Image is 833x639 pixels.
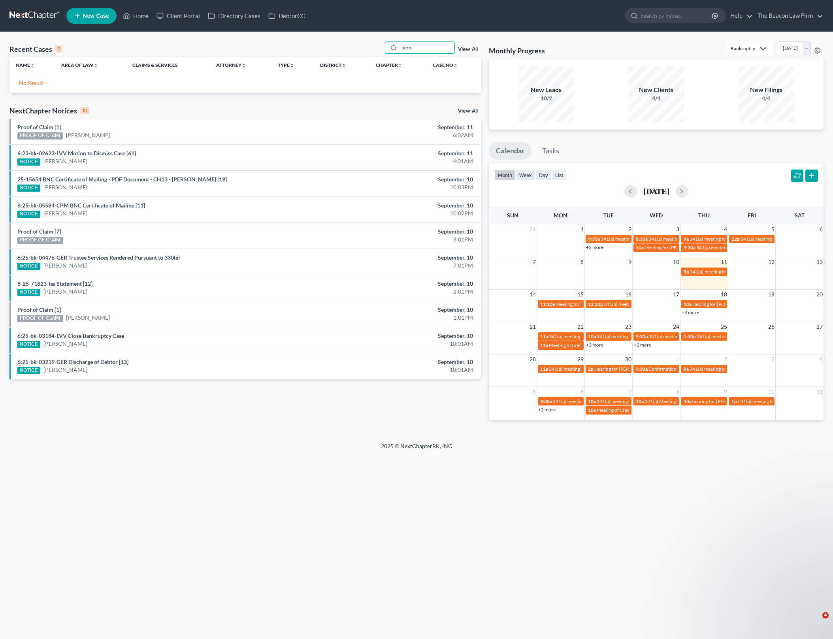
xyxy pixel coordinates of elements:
span: Tue [603,212,614,219]
span: 11 [720,257,728,267]
a: 6:25-bk-03184-LVV Close Bankruptcy Case [17,332,124,339]
span: 22 [577,322,584,332]
span: 2 [628,224,632,234]
input: Search by name... [399,42,454,53]
span: 341(a) meeting for [PERSON_NAME] [648,334,725,339]
i: unfold_more [30,63,35,68]
span: 11a [540,366,548,372]
span: Meeting of Creditors for [PERSON_NAME] [549,342,637,348]
div: September, 11 [326,149,473,157]
span: 6 [580,387,584,396]
a: [PERSON_NAME] [66,131,110,139]
span: 19 [767,290,775,299]
div: 8:01PM [326,236,473,243]
span: 9 [628,257,632,267]
span: New Case [83,13,109,19]
a: Home [119,9,153,23]
div: September, 10 [326,332,473,340]
a: 8-25-71823-las Statement [12] [17,280,92,287]
span: 10a [588,398,596,404]
div: Bankruptcy [731,45,755,52]
a: +2 more [634,342,651,348]
span: 13 [816,257,824,267]
span: 5 [532,387,537,396]
span: 341(a) meeting for [PERSON_NAME] [648,236,725,242]
span: 2p [588,366,594,372]
span: Meeting for [PERSON_NAME] [645,245,707,251]
span: Meeting for [PERSON_NAME] & [PERSON_NAME] De [PERSON_NAME] [556,301,704,307]
a: Proof of Claim [1] [17,306,61,313]
div: 10:01AM [326,340,473,348]
a: Districtunfold_more [320,62,346,68]
span: 16 [624,290,632,299]
a: [PERSON_NAME] [43,288,87,296]
span: 341(a) meeting for [PERSON_NAME] [597,334,673,339]
div: 10:01AM [326,366,473,374]
a: View All [458,47,478,52]
a: Proof of Claim [7] [17,228,61,235]
a: 6:25-bk-04476-GER Trustee Services Rendered Pursuant to 330(e) [17,254,180,261]
div: 7:01PM [326,262,473,270]
span: hearing for [PERSON_NAME] [692,398,753,404]
div: New Leads [518,85,574,94]
span: 10a [684,301,692,307]
div: September, 10 [326,358,473,366]
span: 10a [636,245,644,251]
span: 341(a) meeting for [PERSON_NAME] [697,334,773,339]
i: unfold_more [290,63,294,68]
a: Tasks [535,142,566,160]
div: NextChapter Notices [9,106,89,115]
a: DebtorCC [264,9,309,23]
span: 8 [580,257,584,267]
a: View All [458,108,478,114]
span: 12:30p [588,301,603,307]
a: 6:25-bk-03219-GER Discharge of Debtor [13] [17,358,128,365]
span: Sun [507,212,518,219]
span: 1p [731,398,737,404]
div: NOTICE [17,158,40,166]
span: 1 [580,224,584,234]
a: +2 more [586,244,603,250]
h3: Monthly Progress [489,46,545,55]
div: September, 10 [326,306,473,314]
span: 11:20a [540,301,555,307]
i: unfold_more [241,63,246,68]
span: 24 [672,322,680,332]
span: Fri [748,212,756,219]
button: month [494,170,516,180]
p: - No Result - [16,79,475,87]
div: 10 [80,107,89,114]
a: Nameunfold_more [16,62,35,68]
a: [PERSON_NAME] [43,340,87,348]
span: 10 [767,387,775,396]
span: 3 [675,224,680,234]
a: Chapterunfold_more [376,62,403,68]
span: 341(a) meeting for [PERSON_NAME] [690,366,766,372]
span: 23 [624,322,632,332]
div: NOTICE [17,211,40,218]
a: 25-15654 BNC Certificate of Mailing - PDF Document - CH13 - [PERSON_NAME] [19] [17,176,227,183]
span: 21 [529,322,537,332]
span: 31 [529,224,537,234]
div: PROOF OF CLAIM [17,237,63,244]
span: 9:30a [588,236,600,242]
span: 18 [720,290,728,299]
span: 9a [684,236,689,242]
span: 26 [767,322,775,332]
span: Mon [554,212,567,219]
span: 27 [816,322,824,332]
a: [PERSON_NAME] [43,366,87,374]
i: unfold_more [341,63,346,68]
div: New Clients [629,85,684,94]
span: 28 [529,354,537,364]
button: day [535,170,552,180]
span: 2 [723,354,728,364]
span: 341(a) meeting for [PERSON_NAME] [738,398,814,404]
span: 9:30a [540,398,552,404]
iframe: Intercom live chat [806,612,825,631]
span: 4 [819,354,824,364]
span: 8 [675,387,680,396]
span: 341(a) meeting for [PERSON_NAME] [549,366,625,372]
div: 10/2 [518,94,574,102]
div: NOTICE [17,185,40,192]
